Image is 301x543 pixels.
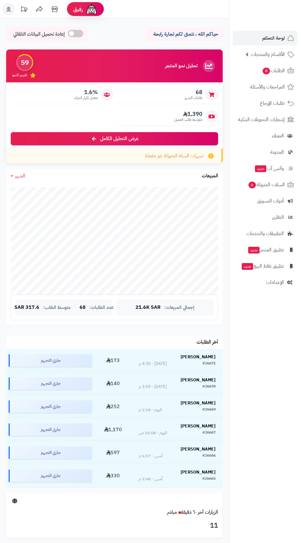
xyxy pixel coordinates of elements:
[233,80,297,94] a: المراجعات والأسئلة
[260,99,285,108] span: طلبات الإرجاع
[13,31,65,38] span: إعادة تحميل البيانات التلقائي
[167,509,218,516] a: الزيارات آخر ٦٠ دقيقةمباشر
[9,423,92,436] div: جاري التجهيز
[12,73,27,78] span: تقييم النمو
[165,63,197,69] h3: تحليل نمو المتجر
[43,305,71,310] span: متوسط الطلب:
[248,180,285,189] span: السلات المتروكة
[74,95,98,100] span: معدل تكرار الشراء
[181,377,216,383] strong: [PERSON_NAME]
[197,340,218,345] h3: آخر الطلبات
[202,173,218,179] h3: المبيعات
[233,194,297,208] a: أدوات التسويق
[16,3,32,17] a: تحديثات المنصة
[94,372,131,395] td: 140
[85,3,98,15] img: ai-face.png
[174,117,202,122] span: متوسط طلب العميل
[262,66,285,75] span: الطلبات
[181,354,216,360] strong: [PERSON_NAME]
[202,430,216,436] div: #26667
[150,31,218,38] p: حياكم الله ، نتمنى لكم تجارة رابحة
[272,213,284,222] span: التقارير
[250,83,285,91] span: المراجعات والأسئلة
[167,509,177,516] small: مباشر
[251,50,285,59] span: الأقسام والمنتجات
[233,177,297,192] a: السلات المتروكة6
[9,400,92,413] div: جاري التجهيز
[233,112,297,127] a: إشعارات التحويلات البنكية
[242,263,253,270] span: جديد
[9,447,92,459] div: جاري التجهيز
[202,407,216,413] div: #26669
[139,361,167,367] div: [DATE] - 4:30 م
[15,172,25,179] span: الشهر
[202,384,216,390] div: #26670
[259,11,295,24] img: logo-2.png
[262,67,270,74] span: 8
[181,469,216,475] strong: [PERSON_NAME]
[248,247,260,254] span: جديد
[9,377,92,390] div: جاري التجهيز
[270,148,284,156] span: المدونة
[202,476,216,482] div: #26665
[233,259,297,273] a: تطبيق نقاط البيعجديد
[233,96,297,111] a: طلبات الإرجاع
[233,161,297,176] a: وآتس آبجديد
[145,152,204,159] span: تنبيهات السلة المتروكة غير مفعلة
[248,181,256,188] span: 6
[255,165,266,172] span: جديد
[262,34,285,42] span: لوحة التحكم
[181,446,216,452] strong: [PERSON_NAME]
[73,6,83,13] span: رفيق
[233,275,297,290] a: الإعدادات
[100,135,139,142] span: عرض التحليل الكامل
[272,132,284,140] span: العملاء
[233,226,297,241] a: التطبيقات والخدمات
[202,453,216,459] div: #26666
[139,476,162,482] div: أمس - 3:48 م
[9,354,92,367] div: جاري التجهيز
[238,115,285,124] span: إشعارات التحويلات البنكية
[14,305,39,310] span: 317.6 SAR
[9,470,92,482] div: جاري التجهيز
[139,407,162,413] div: اليوم - 2:18 م
[139,430,167,436] div: اليوم - 10:08 ص
[94,464,131,487] td: 330
[248,246,284,254] span: تطبيق المتجر
[94,349,131,372] td: 173
[181,400,216,406] strong: [PERSON_NAME]
[135,305,161,310] span: 21.6K SAR
[233,31,297,45] a: لوحة التحكم
[241,262,284,270] span: تطبيق نقاط البيع
[11,132,218,145] a: عرض التحليل الكامل
[94,395,131,418] td: 252
[11,172,25,179] a: الشهر
[94,418,131,441] td: 1,170
[94,441,131,464] td: 597
[266,278,284,287] span: الإعدادات
[174,111,202,117] span: 1,390
[181,423,216,429] strong: [PERSON_NAME]
[164,305,194,310] span: إجمالي المبيعات:
[233,145,297,159] a: المدونة
[254,164,284,173] span: وآتس آب
[202,361,216,367] div: #26671
[257,197,284,205] span: أدوات التسويق
[185,89,202,96] span: 68
[89,305,114,310] span: عدد الطلبات:
[233,63,297,78] a: الطلبات8
[139,453,162,459] div: أمس - 6:57 م
[74,305,76,310] span: |
[233,242,297,257] a: تطبيق المتجرجديد
[185,95,202,100] span: طلبات الشهر
[74,89,98,96] span: 1.6%
[139,384,167,390] div: [DATE] - 3:59 م
[11,521,218,531] h3: 11
[233,128,297,143] a: العملاء
[233,210,297,225] a: التقارير
[246,229,284,238] span: التطبيقات والخدمات
[80,305,86,310] span: 68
